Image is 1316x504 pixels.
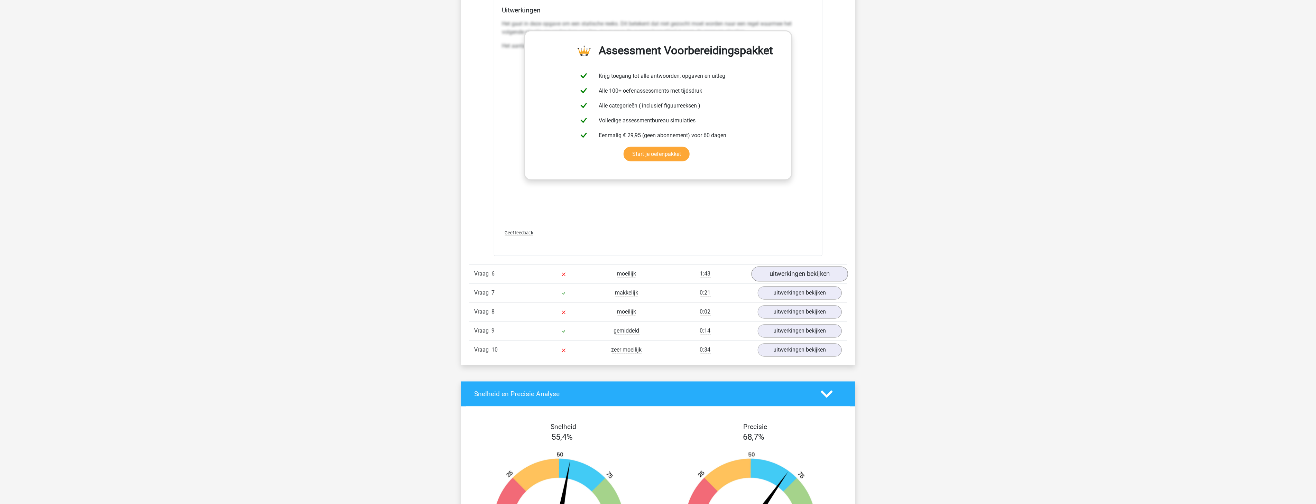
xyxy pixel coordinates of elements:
[492,290,495,296] span: 7
[611,347,642,354] span: zeer moeilijk
[502,6,814,14] h4: Uitwerkingen
[758,287,842,300] a: uitwerkingen bekijken
[502,20,814,36] p: Het gaat in deze opgave om een statische reeks. Dit betekent dat niet gezocht moet worden naar ee...
[615,290,638,297] span: makkelijk
[492,328,495,334] span: 9
[475,423,653,431] h4: Snelheid
[700,271,711,278] span: 1:43
[475,390,810,398] h4: Snelheid en Precisie Analyse
[700,347,711,354] span: 0:34
[614,328,639,335] span: gemiddeld
[505,231,533,236] span: Geef feedback
[700,328,711,335] span: 0:14
[617,271,636,278] span: moeilijk
[624,147,690,161] a: Start je oefenpakket
[475,308,492,316] span: Vraag
[700,309,711,316] span: 0:02
[758,325,842,338] a: uitwerkingen bekijken
[758,306,842,319] a: uitwerkingen bekijken
[758,344,842,357] a: uitwerkingen bekijken
[502,42,814,50] p: Het aantal zwarte strepen is steeds gelijk aan het aantal zwarte blokjes keer het aantal grijze b...
[475,346,492,354] span: Vraag
[700,290,711,297] span: 0:21
[751,267,848,282] a: uitwerkingen bekijken
[492,271,495,277] span: 6
[617,309,636,316] span: moeilijk
[666,423,845,431] h4: Precisie
[743,432,765,442] span: 68,7%
[492,309,495,315] span: 8
[552,432,573,442] span: 55,4%
[475,289,492,297] span: Vraag
[475,327,492,335] span: Vraag
[475,270,492,278] span: Vraag
[492,347,498,353] span: 10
